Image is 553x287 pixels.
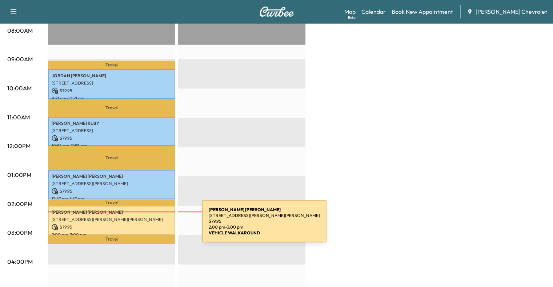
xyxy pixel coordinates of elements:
p: $ 79.95 [52,224,172,230]
p: Travel [48,99,175,117]
p: 01:00PM [7,171,31,179]
a: MapBeta [344,7,356,16]
p: 12:47 pm - 1:47 pm [52,196,172,202]
p: 10:00AM [7,84,32,93]
p: JORDAN [PERSON_NAME] [52,73,172,79]
a: Calendar [361,7,386,16]
p: 9:21 am - 10:21 am [52,95,172,101]
a: Book New Appointment [392,7,453,16]
span: [PERSON_NAME] Chevrolet [476,7,547,16]
div: Beta [348,15,356,20]
p: 11:00AM [7,113,30,122]
p: Travel [48,146,175,170]
p: Travel [48,235,175,243]
p: [STREET_ADDRESS][PERSON_NAME] [52,181,172,186]
p: $ 79.95 [52,87,172,94]
p: [PERSON_NAME] RUBY [52,120,172,126]
p: [PERSON_NAME] [PERSON_NAME] [52,173,172,179]
p: Travel [48,199,175,205]
p: 03:00PM [7,228,32,237]
p: $ 79.95 [52,188,172,194]
p: 02:00PM [7,200,32,208]
p: [STREET_ADDRESS][PERSON_NAME][PERSON_NAME] [52,217,172,222]
p: [STREET_ADDRESS] [52,80,172,86]
p: 12:00PM [7,142,31,150]
p: 10:58 am - 11:58 am [52,143,172,149]
p: [PERSON_NAME] [PERSON_NAME] [52,209,172,215]
p: $ 79.95 [52,135,172,142]
p: 09:00AM [7,55,33,63]
img: Curbee Logo [259,7,294,17]
p: [STREET_ADDRESS] [52,128,172,134]
p: 2:00 pm - 3:00 pm [52,232,172,238]
p: 04:00PM [7,257,33,266]
p: Travel [48,61,175,69]
p: 08:00AM [7,26,33,35]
